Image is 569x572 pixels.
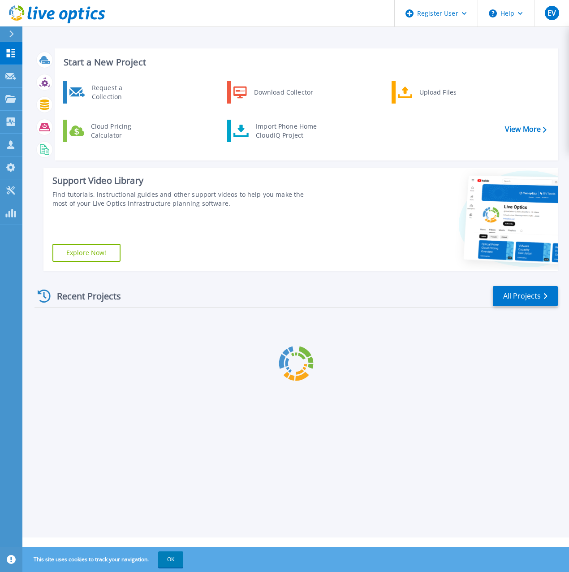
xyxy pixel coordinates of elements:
[250,83,317,101] div: Download Collector
[415,83,481,101] div: Upload Files
[86,122,153,140] div: Cloud Pricing Calculator
[34,285,133,307] div: Recent Projects
[158,551,183,568] button: OK
[251,122,321,140] div: Import Phone Home CloudIQ Project
[392,81,483,104] a: Upload Files
[87,83,153,101] div: Request a Collection
[64,57,546,67] h3: Start a New Project
[25,551,183,568] span: This site uses cookies to track your navigation.
[547,9,556,17] span: EV
[52,175,320,186] div: Support Video Library
[52,244,121,262] a: Explore Now!
[493,286,558,306] a: All Projects
[63,120,155,142] a: Cloud Pricing Calculator
[63,81,155,104] a: Request a Collection
[227,81,319,104] a: Download Collector
[52,190,320,208] div: Find tutorials, instructional guides and other support videos to help you make the most of your L...
[505,125,547,134] a: View More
